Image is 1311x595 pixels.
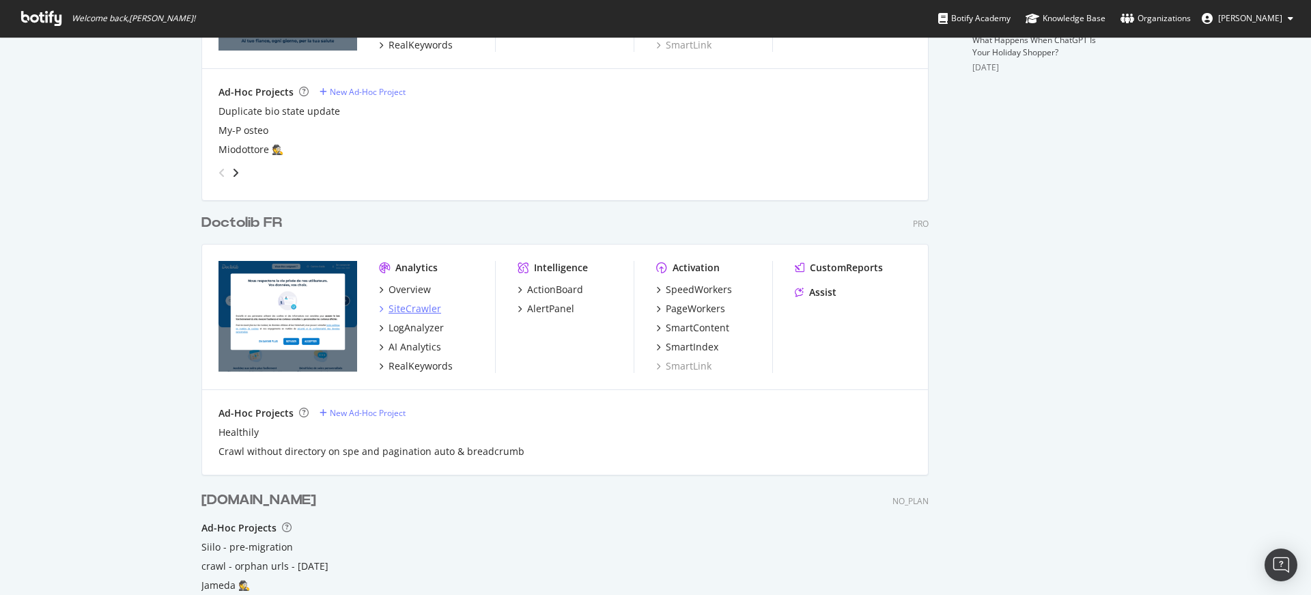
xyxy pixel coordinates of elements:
[389,283,431,296] div: Overview
[389,359,453,373] div: RealKeywords
[913,218,929,230] div: Pro
[656,302,725,316] a: PageWorkers
[534,261,588,275] div: Intelligence
[656,283,732,296] a: SpeedWorkers
[320,86,406,98] a: New Ad-Hoc Project
[666,321,729,335] div: SmartContent
[379,302,441,316] a: SiteCrawler
[379,321,444,335] a: LogAnalyzer
[201,540,293,554] a: Siilo - pre-migration
[218,105,340,118] a: Duplicate bio state update
[379,340,441,354] a: AI Analytics
[218,124,268,137] a: My-P osteo
[218,426,259,439] a: Healthily
[795,286,836,299] a: Assist
[201,213,282,233] div: Doctolib FR
[213,162,231,184] div: angle-left
[389,38,453,52] div: RealKeywords
[1218,12,1282,24] span: Thibaud Collignon
[656,340,718,354] a: SmartIndex
[201,521,277,535] div: Ad-Hoc Projects
[201,559,328,573] a: crawl - orphan urls - [DATE]
[666,302,725,316] div: PageWorkers
[218,143,283,156] a: Miodottore 🕵️
[809,286,836,299] div: Assist
[218,445,524,458] a: Crawl without directory on spe and pagination auto & breadcrumb
[527,283,583,296] div: ActionBoard
[231,166,240,180] div: angle-right
[389,321,444,335] div: LogAnalyzer
[379,283,431,296] a: Overview
[892,495,929,507] div: NO_PLAN
[656,359,711,373] a: SmartLink
[656,38,711,52] a: SmartLink
[389,302,441,316] div: SiteCrawler
[395,261,438,275] div: Analytics
[527,302,574,316] div: AlertPanel
[518,302,574,316] a: AlertPanel
[330,407,406,419] div: New Ad-Hoc Project
[656,321,729,335] a: SmartContent
[1265,549,1297,581] div: Open Intercom Messenger
[1120,12,1191,25] div: Organizations
[938,12,1011,25] div: Botify Academy
[320,407,406,419] a: New Ad-Hoc Project
[673,261,720,275] div: Activation
[201,490,316,510] div: [DOMAIN_NAME]
[666,340,718,354] div: SmartIndex
[972,34,1096,58] a: What Happens When ChatGPT Is Your Holiday Shopper?
[330,86,406,98] div: New Ad-Hoc Project
[201,579,250,592] a: Jameda 🕵️
[201,213,287,233] a: Doctolib FR
[666,283,732,296] div: SpeedWorkers
[218,85,294,99] div: Ad-Hoc Projects
[379,38,453,52] a: RealKeywords
[218,261,357,372] img: doctolib.fr
[795,261,883,275] a: CustomReports
[810,261,883,275] div: CustomReports
[1026,12,1105,25] div: Knowledge Base
[218,406,294,420] div: Ad-Hoc Projects
[379,359,453,373] a: RealKeywords
[1191,8,1304,29] button: [PERSON_NAME]
[972,61,1110,74] div: [DATE]
[72,13,195,24] span: Welcome back, [PERSON_NAME] !
[389,340,441,354] div: AI Analytics
[518,283,583,296] a: ActionBoard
